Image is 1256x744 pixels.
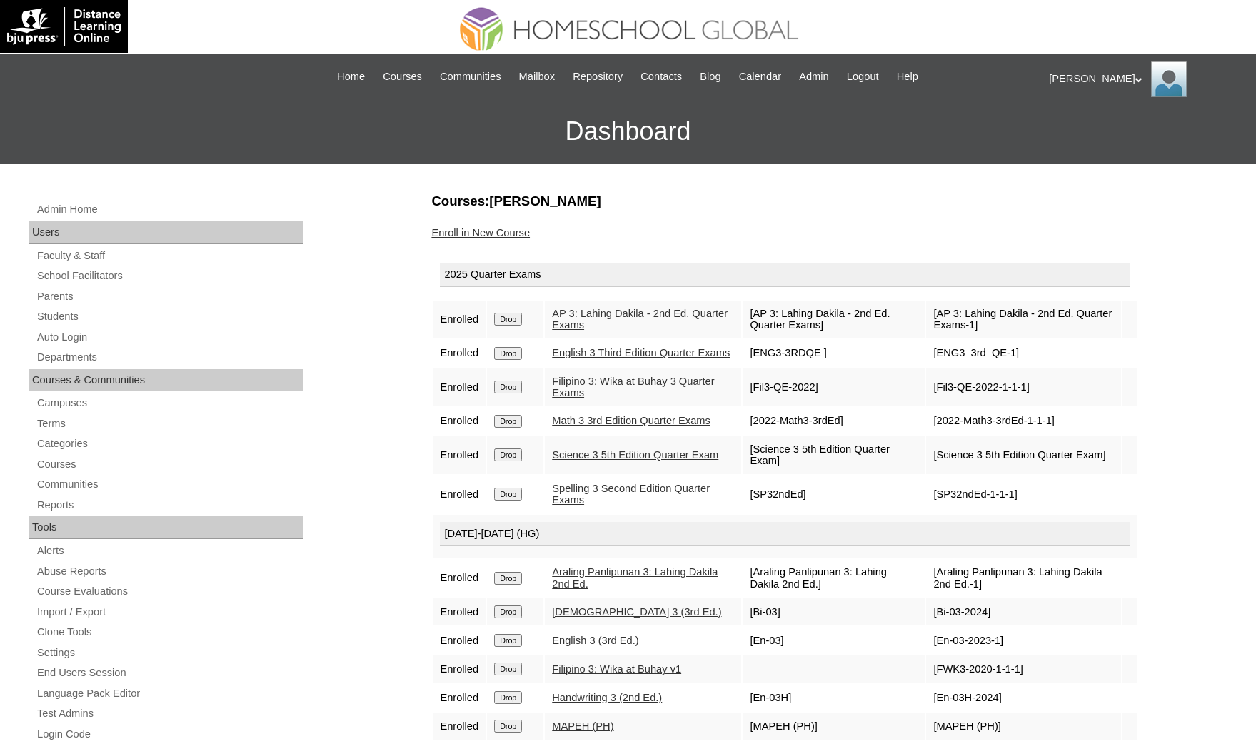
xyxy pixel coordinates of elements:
[494,313,522,326] input: Drop
[640,69,682,85] span: Contacts
[330,69,372,85] a: Home
[494,634,522,647] input: Drop
[743,340,925,367] td: [ENG3-3RDQE ]
[433,713,486,740] td: Enrolled
[926,655,1121,683] td: [FWK3-2020-1-1-1]
[433,436,486,474] td: Enrolled
[739,69,781,85] span: Calendar
[337,69,365,85] span: Home
[494,488,522,501] input: Drop
[494,605,522,618] input: Drop
[494,347,522,360] input: Drop
[7,7,121,46] img: logo-white.png
[847,69,879,85] span: Logout
[926,627,1121,654] td: [En-03-2023-1]
[433,598,486,625] td: Enrolled
[926,340,1121,367] td: [ENG3_3rd_QE-1]
[494,448,522,461] input: Drop
[519,69,556,85] span: Mailbox
[36,644,303,662] a: Settings
[433,655,486,683] td: Enrolled
[743,301,925,338] td: [AP 3: Lahing Dakila - 2nd Ed. Quarter Exams]
[693,69,728,85] a: Blog
[743,713,925,740] td: [MAPEH (PH)]
[36,603,303,621] a: Import / Export
[494,415,522,428] input: Drop
[552,692,662,703] a: Handwriting 3 (2nd Ed.)
[383,69,422,85] span: Courses
[512,69,563,85] a: Mailbox
[552,663,681,675] a: Filipino 3: Wika at Buhay v1
[36,496,303,514] a: Reports
[36,267,303,285] a: School Facilitators
[926,436,1121,474] td: [Science 3 5th Edition Quarter Exam]
[926,301,1121,338] td: [AP 3: Lahing Dakila - 2nd Ed. Quarter Exams-1]
[36,415,303,433] a: Terms
[926,408,1121,435] td: [2022-Math3-3rdEd-1-1-1]
[36,563,303,580] a: Abuse Reports
[36,664,303,682] a: End Users Session
[926,713,1121,740] td: [MAPEH (PH)]
[433,559,486,597] td: Enrolled
[1151,61,1187,97] img: Ariane Ebuen
[431,227,530,238] a: Enroll in New Course
[440,522,1130,546] div: [DATE]-[DATE] (HG)
[440,263,1130,287] div: 2025 Quarter Exams
[792,69,836,85] a: Admin
[433,627,486,654] td: Enrolled
[700,69,720,85] span: Blog
[897,69,918,85] span: Help
[433,476,486,513] td: Enrolled
[433,368,486,406] td: Enrolled
[36,583,303,600] a: Course Evaluations
[36,348,303,366] a: Departments
[743,436,925,474] td: [Science 3 5th Edition Quarter Exam]
[743,476,925,513] td: [SP32ndEd]
[440,69,501,85] span: Communities
[552,376,714,399] a: Filipino 3: Wika at Buhay 3 Quarter Exams
[7,99,1249,164] h3: Dashboard
[552,566,718,590] a: Araling Panlipunan 3: Lahing Dakila 2nd Ed.
[433,408,486,435] td: Enrolled
[890,69,925,85] a: Help
[743,368,925,406] td: [Fil3-QE-2022]
[552,449,718,461] a: Science 3 5th Edition Quarter Exam
[926,684,1121,711] td: [En-03H-2024]
[36,685,303,703] a: Language Pack Editor
[36,308,303,326] a: Students
[552,635,638,646] a: English 3 (3rd Ed.)
[29,516,303,539] div: Tools
[36,201,303,218] a: Admin Home
[494,720,522,733] input: Drop
[743,684,925,711] td: [En-03H]
[573,69,623,85] span: Repository
[494,572,522,585] input: Drop
[36,435,303,453] a: Categories
[494,663,522,675] input: Drop
[36,456,303,473] a: Courses
[552,347,730,358] a: English 3 Third Edition Quarter Exams
[433,301,486,338] td: Enrolled
[431,192,1138,211] h3: Courses:[PERSON_NAME]
[494,691,522,704] input: Drop
[840,69,886,85] a: Logout
[29,221,303,244] div: Users
[433,340,486,367] td: Enrolled
[36,288,303,306] a: Parents
[743,627,925,654] td: [En-03]
[552,606,721,618] a: [DEMOGRAPHIC_DATA] 3 (3rd Ed.)
[743,598,925,625] td: [Bi-03]
[36,247,303,265] a: Faculty & Staff
[376,69,429,85] a: Courses
[633,69,689,85] a: Contacts
[926,476,1121,513] td: [SP32ndEd-1-1-1]
[36,623,303,641] a: Clone Tools
[494,381,522,393] input: Drop
[732,69,788,85] a: Calendar
[926,559,1121,597] td: [Araling Panlipunan 3: Lahing Dakila 2nd Ed.-1]
[926,368,1121,406] td: [Fil3-QE-2022-1-1-1]
[799,69,829,85] span: Admin
[433,684,486,711] td: Enrolled
[433,69,508,85] a: Communities
[566,69,630,85] a: Repository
